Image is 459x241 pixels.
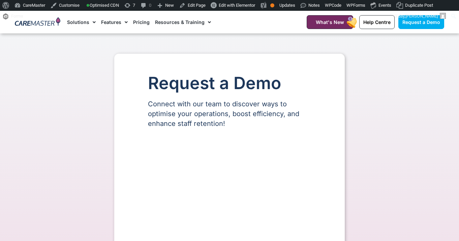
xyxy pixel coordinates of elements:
span: Forms [11,11,23,22]
p: Connect with our team to discover ways to optimise your operations, boost efficiency, and enhance... [148,99,311,129]
a: Features [101,11,128,33]
img: CareMaster Logo [15,17,60,27]
nav: Menu [67,11,290,33]
div: OK [270,3,274,7]
span: What's New [316,19,344,25]
span: Request a Demo [402,19,440,25]
span: Help Centre [363,19,391,25]
a: Resources & Training [155,11,211,33]
span: Edit with Elementor [219,3,255,8]
h1: Request a Demo [148,74,311,92]
a: Solutions [67,11,96,33]
a: What's New [307,15,353,29]
a: Help Centre [359,15,395,29]
a: Request a Demo [398,15,444,29]
a: G'day, [392,11,449,22]
a: Pricing [133,11,150,33]
span: [PERSON_NAME] [405,14,438,19]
